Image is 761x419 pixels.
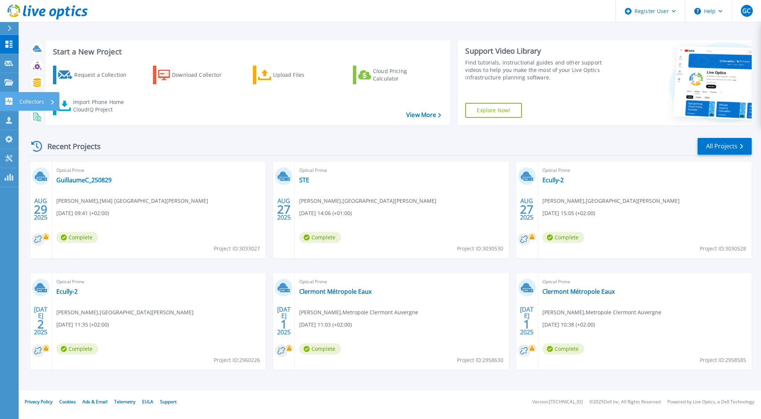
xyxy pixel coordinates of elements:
[542,278,747,286] span: Optical Prime
[457,356,503,364] span: Project ID: 2958630
[353,66,436,84] a: Cloud Pricing Calculator
[277,196,291,223] div: AUG 2025
[299,197,436,205] span: [PERSON_NAME] , [GEOGRAPHIC_DATA][PERSON_NAME]
[542,166,747,174] span: Optical Prime
[523,321,530,327] span: 1
[299,343,341,355] span: Complete
[465,103,522,118] a: Explore Now!
[56,288,78,295] a: Ecully-2
[542,308,661,316] span: [PERSON_NAME] , Metropole Clermont Auvergne
[698,138,752,155] a: All Projects
[457,245,503,253] span: Project ID: 3030530
[299,288,372,295] a: Clermont Métropole Eaux
[34,206,47,212] span: 29
[253,66,336,84] a: Upload Files
[700,245,746,253] span: Project ID: 3030528
[299,166,504,174] span: Optical Prime
[542,343,584,355] span: Complete
[114,398,135,405] a: Telemetry
[56,232,98,243] span: Complete
[299,209,352,217] span: [DATE] 14:06 (+01:00)
[277,307,291,334] div: [DATE] 2025
[160,398,176,405] a: Support
[19,92,44,111] p: Collectors
[281,321,287,327] span: 1
[142,398,153,405] a: EULA
[214,245,260,253] span: Project ID: 3033027
[465,46,616,56] div: Support Video Library
[299,176,309,184] a: STE
[56,321,109,329] span: [DATE] 11:35 (+02:00)
[56,209,109,217] span: [DATE] 09:41 (+02:00)
[56,308,194,316] span: [PERSON_NAME] , [GEOGRAPHIC_DATA][PERSON_NAME]
[542,232,584,243] span: Complete
[742,8,751,14] span: GC
[299,308,418,316] span: [PERSON_NAME] , Metropole Clermont Auvergne
[53,48,441,56] h3: Start a New Project
[700,356,746,364] span: Project ID: 2958585
[520,196,534,223] div: AUG 2025
[56,278,261,286] span: Optical Prime
[56,166,261,174] span: Optical Prime
[34,307,48,334] div: [DATE] 2025
[542,176,564,184] a: Ecully-2
[153,66,236,84] a: Download Collector
[299,321,352,329] span: [DATE] 11:03 (+02:00)
[82,398,107,405] a: Ads & Email
[56,197,208,205] span: [PERSON_NAME] , [MI4] [GEOGRAPHIC_DATA][PERSON_NAME]
[273,67,333,82] div: Upload Files
[520,307,534,334] div: [DATE] 2025
[214,356,260,364] span: Project ID: 2960226
[299,232,341,243] span: Complete
[56,343,98,355] span: Complete
[59,398,76,405] a: Cookies
[172,67,232,82] div: Download Collector
[29,137,111,155] div: Recent Projects
[53,66,136,84] a: Request a Collection
[542,321,595,329] span: [DATE] 10:38 (+02:00)
[465,59,616,81] div: Find tutorials, instructional guides and other support videos to help you make the most of your L...
[299,278,504,286] span: Optical Prime
[589,400,661,404] li: © 2025 Dell Inc. All Rights Reserved
[25,398,53,405] a: Privacy Policy
[542,288,615,295] a: Clermont Métropole Eaux
[73,98,131,113] div: Import Phone Home CloudIQ Project
[520,206,533,212] span: 27
[406,111,441,119] a: View More
[56,176,112,184] a: GuillaumeC_250829
[532,400,583,404] li: Version: [TECHNICAL_ID]
[542,197,680,205] span: [PERSON_NAME] , [GEOGRAPHIC_DATA][PERSON_NAME]
[277,206,291,212] span: 27
[74,67,134,82] div: Request a Collection
[542,209,595,217] span: [DATE] 15:05 (+02:00)
[373,67,433,82] div: Cloud Pricing Calculator
[37,321,44,327] span: 2
[667,400,754,404] li: Powered by Live Optics, a Dell Technology
[34,196,48,223] div: AUG 2025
